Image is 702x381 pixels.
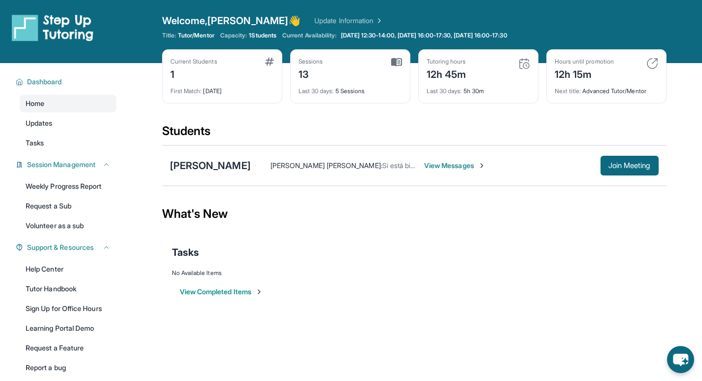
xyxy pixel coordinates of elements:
[382,161,472,170] span: Si está bien no te preocupes
[170,81,274,95] div: [DATE]
[299,58,323,66] div: Sessions
[20,359,116,377] a: Report a bug
[20,280,116,298] a: Tutor Handbook
[299,66,323,81] div: 13
[20,95,116,112] a: Home
[162,32,176,39] span: Title:
[20,300,116,317] a: Sign Up for Office Hours
[427,81,530,95] div: 5h 30m
[555,66,614,81] div: 12h 15m
[20,177,116,195] a: Weekly Progress Report
[23,242,110,252] button: Support & Resources
[180,287,263,297] button: View Completed Items
[249,32,276,39] span: 1 Students
[299,81,402,95] div: 5 Sessions
[162,192,667,236] div: What's New
[162,123,667,145] div: Students
[170,159,251,173] div: [PERSON_NAME]
[26,99,44,108] span: Home
[373,16,383,26] img: Chevron Right
[314,16,383,26] a: Update Information
[427,66,467,81] div: 12h 45m
[20,339,116,357] a: Request a Feature
[170,87,202,95] span: First Match :
[518,58,530,69] img: card
[172,245,199,259] span: Tasks
[608,163,651,169] span: Join Meeting
[667,346,694,373] button: chat-button
[427,58,467,66] div: Tutoring hours
[339,32,509,39] a: [DATE] 12:30-14:00, [DATE] 16:00-17:30, [DATE] 16:00-17:30
[162,14,301,28] span: Welcome, [PERSON_NAME] 👋
[170,58,217,66] div: Current Students
[20,217,116,235] a: Volunteer as a sub
[27,160,96,170] span: Session Management
[555,87,581,95] span: Next title :
[601,156,659,175] button: Join Meeting
[299,87,334,95] span: Last 30 days :
[20,260,116,278] a: Help Center
[391,58,402,67] img: card
[12,14,94,41] img: logo
[555,58,614,66] div: Hours until promotion
[424,161,486,171] span: View Messages
[282,32,336,39] span: Current Availability:
[26,138,44,148] span: Tasks
[27,242,94,252] span: Support & Resources
[20,319,116,337] a: Learning Portal Demo
[20,114,116,132] a: Updates
[23,77,110,87] button: Dashboard
[478,162,486,170] img: Chevron-Right
[178,32,214,39] span: Tutor/Mentor
[26,118,53,128] span: Updates
[555,81,658,95] div: Advanced Tutor/Mentor
[20,134,116,152] a: Tasks
[27,77,62,87] span: Dashboard
[427,87,462,95] span: Last 30 days :
[20,197,116,215] a: Request a Sub
[270,161,382,170] span: [PERSON_NAME] [PERSON_NAME] :
[341,32,507,39] span: [DATE] 12:30-14:00, [DATE] 16:00-17:30, [DATE] 16:00-17:30
[646,58,658,69] img: card
[220,32,247,39] span: Capacity:
[265,58,274,66] img: card
[172,269,657,277] div: No Available Items
[170,66,217,81] div: 1
[23,160,110,170] button: Session Management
